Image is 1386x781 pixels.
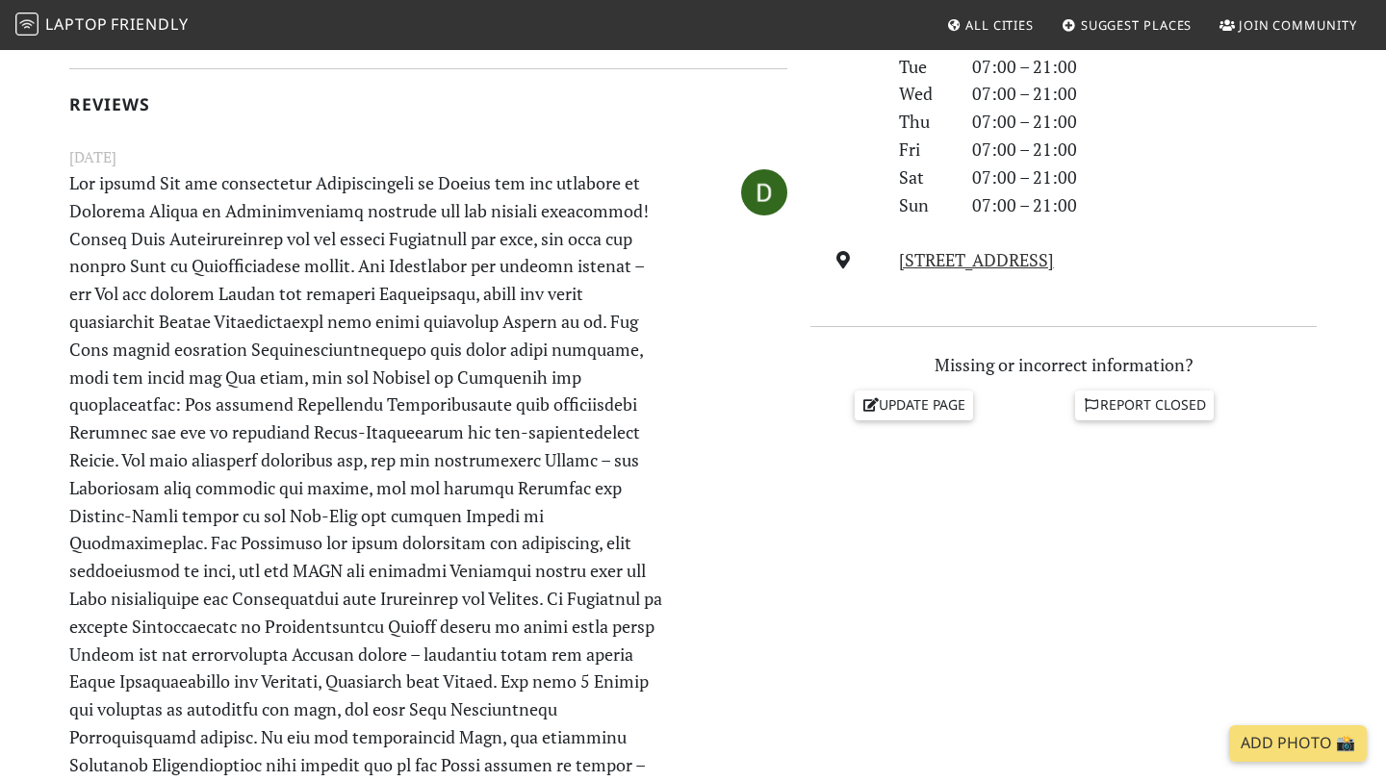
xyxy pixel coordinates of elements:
[15,13,38,36] img: LaptopFriendly
[887,108,961,136] div: Thu
[1054,8,1200,42] a: Suggest Places
[899,248,1054,271] a: [STREET_ADDRESS]
[741,169,787,215] img: 6703-derjocker1245.jpg
[1075,390,1214,419] a: Report closed
[887,191,961,219] div: Sun
[961,191,1328,219] div: 07:00 – 21:00
[961,53,1328,81] div: 07:00 – 21:00
[69,94,787,114] h2: Reviews
[887,136,961,164] div: Fri
[961,136,1328,164] div: 07:00 – 21:00
[15,9,189,42] a: LaptopFriendly LaptopFriendly
[961,164,1328,191] div: 07:00 – 21:00
[887,53,961,81] div: Tue
[1212,8,1365,42] a: Join Community
[887,164,961,191] div: Sat
[111,13,188,35] span: Friendly
[961,80,1328,108] div: 07:00 – 21:00
[938,8,1041,42] a: All Cities
[810,351,1317,379] p: Missing or incorrect information?
[1239,16,1357,34] span: Join Community
[887,80,961,108] div: Wed
[855,390,974,419] a: Update page
[58,145,799,169] small: [DATE]
[965,16,1034,34] span: All Cities
[961,108,1328,136] div: 07:00 – 21:00
[45,13,108,35] span: Laptop
[1081,16,1193,34] span: Suggest Places
[741,178,787,201] span: Derjocker1245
